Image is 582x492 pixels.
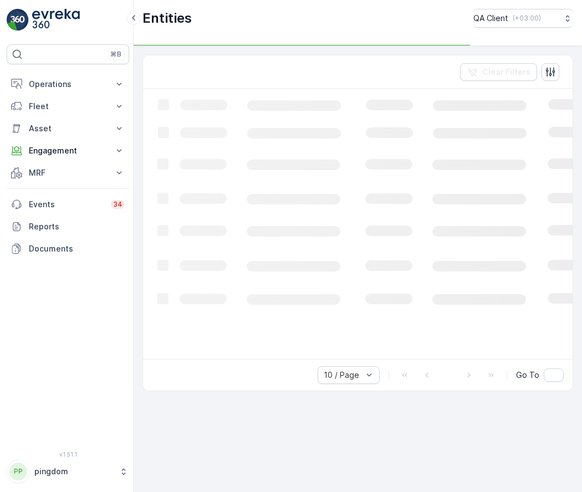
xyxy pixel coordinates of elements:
button: Asset [7,117,129,140]
span: v 1.51.1 [7,451,129,458]
p: MRF [29,167,107,178]
p: Fleet [29,101,107,112]
p: Entities [142,9,192,27]
button: MRF [7,162,129,184]
button: PPpingdom [7,460,129,483]
p: QA Client [473,13,508,24]
span: Go To [516,370,539,381]
p: Engagement [29,145,107,156]
button: Fleet [7,95,129,117]
p: Operations [29,79,107,90]
p: Asset [29,123,107,134]
p: pingdom [34,466,114,477]
p: Events [29,199,104,210]
p: 34 [113,200,122,209]
p: Reports [29,221,125,232]
p: Clear Filters [482,66,530,78]
button: Operations [7,73,129,95]
p: Documents [29,243,125,254]
button: Clear Filters [460,63,537,81]
a: Events34 [7,193,129,216]
p: ( +03:00 ) [513,14,541,23]
img: logo [7,9,29,31]
a: Reports [7,216,129,238]
div: PP [9,463,27,480]
button: QA Client(+03:00) [473,9,573,28]
button: Engagement [7,140,129,162]
img: logo_light-DOdMpM7g.png [32,9,80,31]
a: Documents [7,238,129,260]
p: ⌘B [110,50,121,59]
